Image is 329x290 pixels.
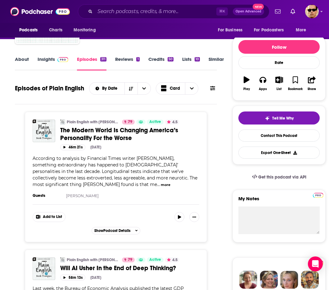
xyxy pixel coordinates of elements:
[304,72,320,95] button: Share
[95,7,216,16] input: Search podcasts, credits, & more...
[313,193,324,198] img: Podchaser Pro
[60,144,85,150] button: 46m 21s
[60,257,65,262] img: Plain English with Derek Thompson
[74,26,96,34] span: Monitoring
[280,271,298,289] img: Jules Profile
[92,227,141,234] button: ShowPodcast Details
[258,174,306,180] span: Get this podcast via API
[238,72,255,95] button: Play
[238,129,320,142] a: Contact This Podcast
[247,170,312,185] a: Get this podcast via API
[272,116,294,121] span: Tell Me Why
[254,26,284,34] span: For Podcasters
[238,111,320,125] button: tell me why sparkleTell Me Why
[102,86,119,91] span: By Date
[45,24,66,36] a: Charts
[33,257,55,280] img: Will AI Usher In the End of Deep Thinking?
[60,274,85,280] button: 58m 13s
[149,119,161,125] span: Active
[33,120,55,142] img: The Modern World Is Changing America’s Personality For the Worse
[301,271,319,289] img: Jon Profile
[305,5,319,18] button: Show profile menu
[15,56,29,70] a: About
[124,83,137,94] button: Sort Direction
[287,72,304,95] button: Bookmark
[15,84,84,92] h1: Episodes of Plain English
[308,256,323,271] div: Open Intercom Messenger
[209,56,224,70] a: Similar
[128,119,132,125] span: 79
[10,6,70,17] img: Podchaser - Follow, Share and Rate Podcasts
[288,6,298,17] a: Show notifications dropdown
[236,10,261,13] span: Open Advanced
[90,275,101,280] div: [DATE]
[189,212,199,222] button: Show More Button
[305,5,319,18] span: Logged in as karldevries
[136,57,139,61] div: 1
[122,257,135,262] a: 79
[67,120,118,125] a: Plain English with [PERSON_NAME]
[216,7,228,16] span: ⌘ K
[78,4,269,19] div: Search podcasts, credits, & more...
[273,6,283,17] a: Show notifications dropdown
[277,87,282,91] div: List
[89,86,124,91] button: open menu
[94,229,130,233] span: Show Podcast Details
[161,182,170,188] button: more
[66,193,99,198] a: [PERSON_NAME]
[100,57,106,61] div: 311
[260,271,278,289] img: Barbara Profile
[255,72,271,95] button: Apps
[243,87,250,91] div: Play
[182,56,200,70] a: Lists10
[15,24,46,36] button: open menu
[296,26,306,34] span: More
[165,120,179,125] button: 4.5
[128,257,132,263] span: 79
[259,87,267,91] div: Apps
[69,24,104,36] button: open menu
[60,264,199,272] a: Will AI Usher In the End of Deep Thinking?
[218,26,242,34] span: For Business
[305,5,319,18] img: User Profile
[43,215,62,219] span: Add to List
[265,116,270,121] img: tell me why sparkle
[147,257,164,262] a: Active
[149,257,161,263] span: Active
[49,26,62,34] span: Charts
[308,87,316,91] div: Share
[157,182,160,187] span: ...
[288,87,303,91] div: Bookmark
[60,120,65,125] img: Plain English with Derek Thompson
[147,120,164,125] a: Active
[89,82,151,95] h2: Choose List sort
[250,24,293,36] button: open menu
[271,72,287,95] button: List
[168,57,174,61] div: 50
[33,212,65,222] button: Show More Button
[156,82,199,95] button: Choose View
[60,264,176,272] span: Will AI Usher In the End of Deep Thinking?
[33,156,197,187] span: According to analysis by Financial Times writer [PERSON_NAME], something extraordinary has happen...
[238,56,320,69] div: Rate
[214,24,250,36] button: open menu
[238,40,320,54] button: Follow
[122,120,135,125] a: 79
[57,57,68,62] img: Podchaser Pro
[233,8,264,15] button: Open AdvancedNew
[291,24,314,36] button: open menu
[238,147,320,159] button: Export One-Sheet
[137,83,151,94] button: open menu
[77,56,106,70] a: Episodes311
[195,57,200,61] div: 10
[239,271,257,289] img: Sydney Profile
[90,145,101,149] div: [DATE]
[148,56,174,70] a: Credits50
[33,193,61,198] h3: Guests
[67,257,118,262] a: Plain English with [PERSON_NAME]
[60,126,178,142] span: The Modern World Is Changing America’s Personality For the Worse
